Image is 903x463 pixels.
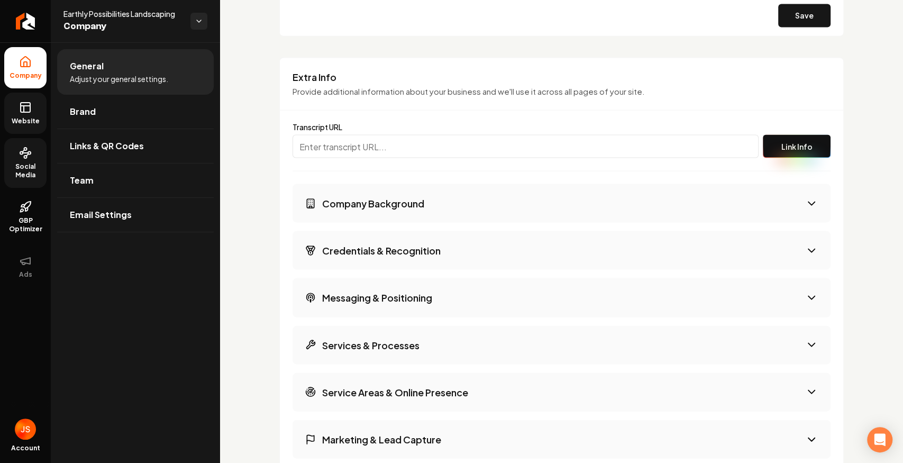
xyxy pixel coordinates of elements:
[57,164,214,197] a: Team
[16,13,35,30] img: Rebolt Logo
[70,174,94,187] span: Team
[4,192,47,242] a: GBP Optimizer
[4,138,47,188] a: Social Media
[293,278,831,317] button: Messaging & Positioning
[322,433,441,446] h3: Marketing & Lead Capture
[293,184,831,223] button: Company Background
[15,270,37,279] span: Ads
[70,140,144,152] span: Links & QR Codes
[322,386,468,399] h3: Service Areas & Online Presence
[4,216,47,233] span: GBP Optimizer
[4,246,47,287] button: Ads
[763,135,831,158] button: Link Info
[322,339,419,352] h3: Services & Processes
[57,95,214,129] a: Brand
[293,231,831,270] button: Credentials & Recognition
[15,419,36,440] img: James Shamoun
[293,326,831,365] button: Services & Processes
[70,60,104,72] span: General
[293,135,759,158] input: Enter transcript URL...
[293,373,831,412] button: Service Areas & Online Presence
[322,291,432,304] h3: Messaging & Positioning
[293,123,759,131] label: Transcript URL
[5,71,46,80] span: Company
[4,162,47,179] span: Social Media
[70,105,96,118] span: Brand
[11,444,40,452] span: Account
[293,71,831,84] h3: Extra Info
[57,198,214,232] a: Email Settings
[63,8,182,19] span: Earthly Possibilities Landscaping
[63,19,182,34] span: Company
[70,74,168,84] span: Adjust your general settings.
[57,129,214,163] a: Links & QR Codes
[322,197,424,210] h3: Company Background
[15,419,36,440] button: Open user button
[867,427,892,452] div: Open Intercom Messenger
[322,244,441,257] h3: Credentials & Recognition
[70,208,132,221] span: Email Settings
[7,117,44,125] span: Website
[293,420,831,459] button: Marketing & Lead Capture
[778,4,831,28] button: Save
[293,86,831,98] p: Provide additional information about your business and we'll use it across all pages of your site.
[4,93,47,134] a: Website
